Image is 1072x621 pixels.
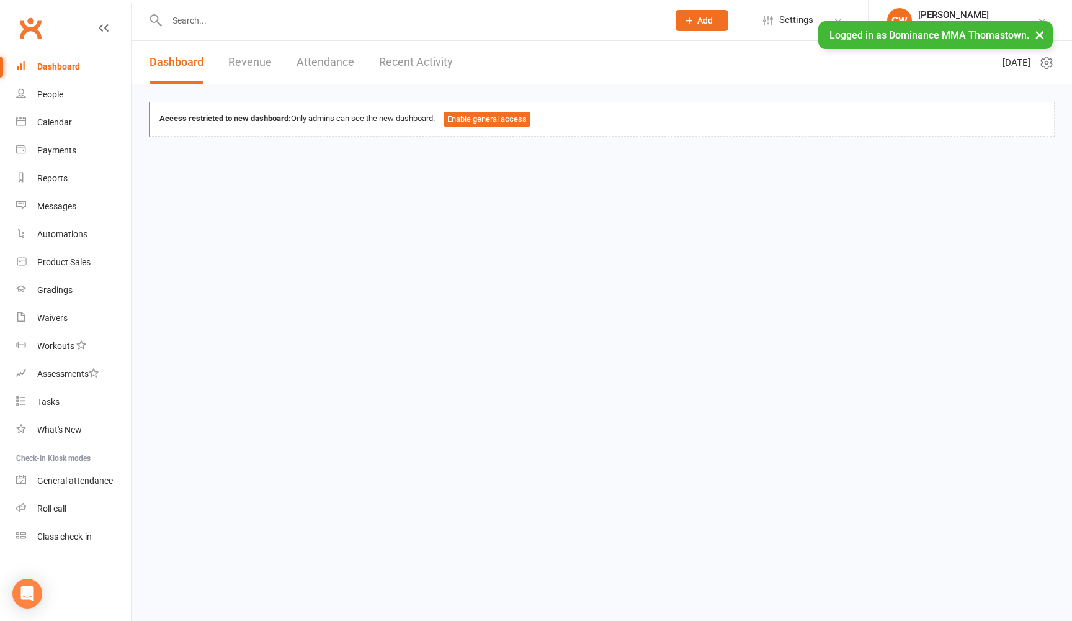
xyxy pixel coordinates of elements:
[37,173,68,183] div: Reports
[228,41,272,84] a: Revenue
[159,112,1045,127] div: Only admins can see the new dashboard.
[16,495,131,523] a: Roll call
[16,332,131,360] a: Workouts
[16,467,131,495] a: General attendance kiosk mode
[37,89,63,99] div: People
[779,6,813,34] span: Settings
[1029,21,1051,48] button: ×
[918,9,1037,20] div: [PERSON_NAME]
[159,114,291,123] strong: Access restricted to new dashboard:
[697,16,713,25] span: Add
[37,476,113,486] div: General attendance
[16,220,131,248] a: Automations
[16,304,131,332] a: Waivers
[16,193,131,220] a: Messages
[150,41,203,84] a: Dashboard
[37,425,82,435] div: What's New
[37,117,72,127] div: Calendar
[16,53,131,81] a: Dashboard
[37,341,74,351] div: Workouts
[829,29,1029,41] span: Logged in as Dominance MMA Thomastown.
[37,229,87,239] div: Automations
[15,12,46,43] a: Clubworx
[16,165,131,193] a: Reports
[37,532,92,542] div: Class check-in
[163,12,659,29] input: Search...
[37,313,68,323] div: Waivers
[37,201,76,211] div: Messages
[37,61,80,71] div: Dashboard
[918,20,1037,32] div: Dominance MMA Thomastown
[444,112,530,127] button: Enable general access
[16,416,131,444] a: What's New
[887,8,912,33] div: CW
[16,360,131,388] a: Assessments
[16,248,131,276] a: Product Sales
[16,109,131,137] a: Calendar
[16,81,131,109] a: People
[37,285,73,295] div: Gradings
[16,388,131,416] a: Tasks
[37,257,91,267] div: Product Sales
[37,145,76,155] div: Payments
[16,276,131,304] a: Gradings
[16,137,131,165] a: Payments
[676,10,728,31] button: Add
[37,369,99,379] div: Assessments
[379,41,453,84] a: Recent Activity
[37,397,60,407] div: Tasks
[297,41,354,84] a: Attendance
[16,523,131,551] a: Class kiosk mode
[37,504,66,514] div: Roll call
[1003,55,1030,70] span: [DATE]
[12,579,42,609] div: Open Intercom Messenger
